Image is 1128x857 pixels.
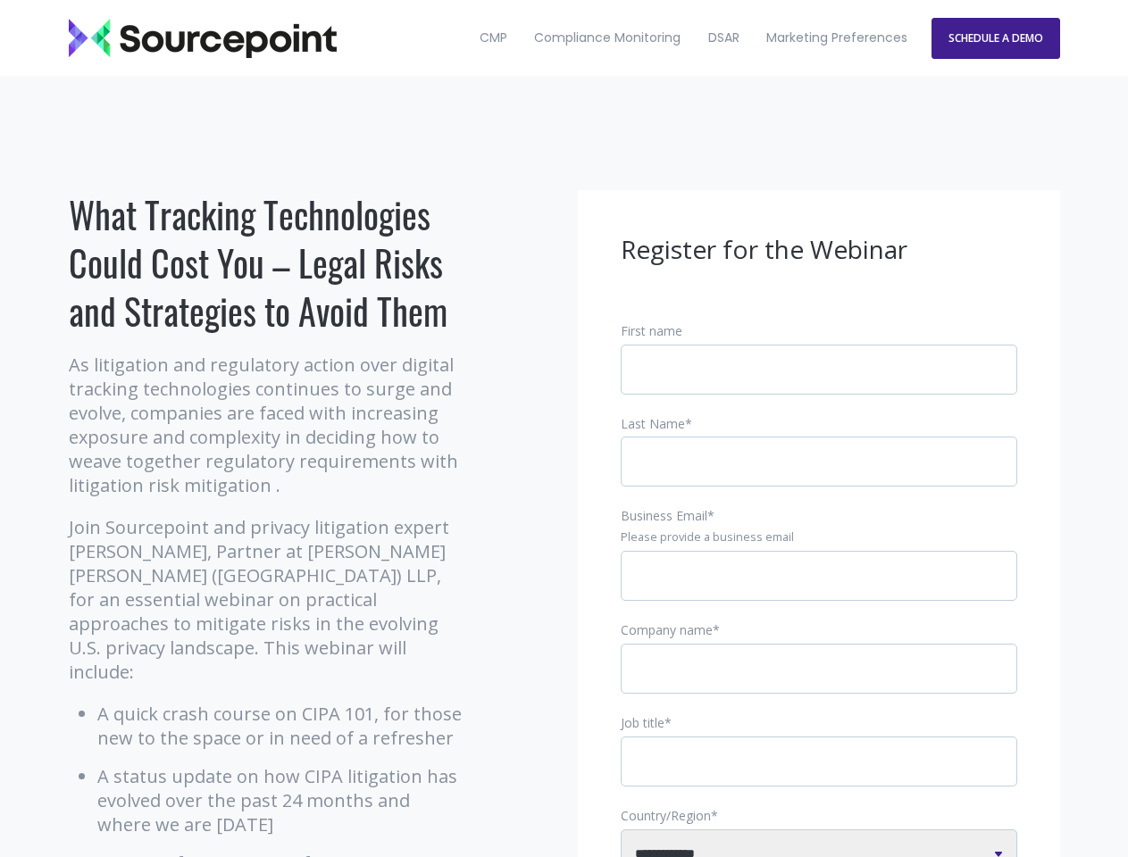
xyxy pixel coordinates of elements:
[621,507,707,524] span: Business Email
[97,764,466,836] li: A status update on how CIPA litigation has evolved over the past 24 months and where we are [DATE]
[69,190,466,335] h1: What Tracking Technologies Could Cost You – Legal Risks and Strategies to Avoid Them
[621,529,1017,545] legend: Please provide a business email
[97,702,466,750] li: A quick crash course on CIPA 101, for those new to the space or in need of a refresher
[621,714,664,731] span: Job title
[69,19,337,58] img: Sourcepoint_logo_black_transparent (2)-2
[932,18,1060,59] a: SCHEDULE A DEMO
[69,353,466,497] p: As litigation and regulatory action over digital tracking technologies continues to surge and evo...
[621,233,1017,267] h3: Register for the Webinar
[621,415,685,432] span: Last Name
[621,807,711,824] span: Country/Region
[621,322,682,339] span: First name
[69,515,466,684] p: Join Sourcepoint and privacy litigation expert [PERSON_NAME], Partner at [PERSON_NAME] [PERSON_NA...
[621,621,713,638] span: Company name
